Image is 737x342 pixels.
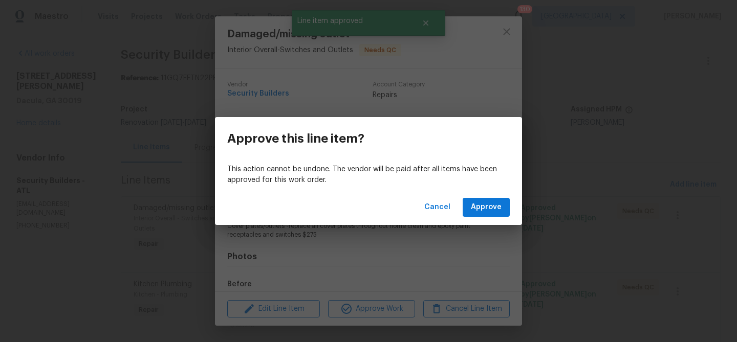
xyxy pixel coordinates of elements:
[227,131,364,146] h3: Approve this line item?
[420,198,454,217] button: Cancel
[424,201,450,214] span: Cancel
[463,198,510,217] button: Approve
[471,201,502,214] span: Approve
[227,164,510,186] p: This action cannot be undone. The vendor will be paid after all items have been approved for this...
